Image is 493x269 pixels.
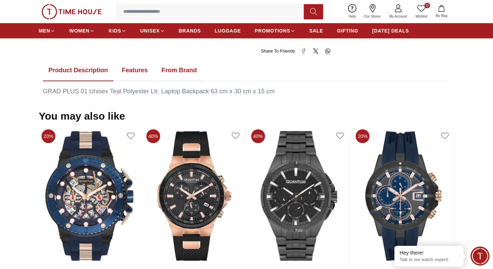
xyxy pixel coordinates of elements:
img: Quantum Men's Blue Dial Chronograph Watch - HNG535.059 [39,127,140,265]
img: Quantum Men's Black Dial Chronograph Watch - HNG814.852 [144,127,245,265]
a: BRANDS [179,25,201,37]
span: MEN [39,27,50,34]
a: Help [345,3,360,20]
a: GIFTING [337,25,358,37]
span: KIDS [109,27,121,34]
span: SALE [309,27,323,34]
a: [DATE] DEALS [372,25,409,37]
a: UNISEX [140,25,165,37]
a: Our Stores [360,3,385,20]
span: [DATE] DEALS [372,27,409,34]
a: 0Wishlist [411,3,431,20]
span: WOMEN [69,27,90,34]
div: Chat Widget [471,247,490,266]
a: WOMEN [69,25,95,37]
a: MEN [39,25,55,37]
span: Wishlist [413,14,430,19]
span: Our Stores [362,14,384,19]
span: Share To Friends [261,48,295,55]
span: 20% [356,129,369,143]
a: PROMOTIONS [255,25,295,37]
span: 0 [424,3,430,8]
h2: You may also like [39,110,125,122]
span: Help [346,14,359,19]
img: Quantum Men's Grey Dial Chronograph Watch - HNG893.069 [353,127,454,265]
div: Hey there! [400,249,458,256]
a: KIDS [109,25,126,37]
span: LUGGAGE [215,27,241,34]
span: 40% [251,129,265,143]
span: My Account [386,14,410,19]
button: Product Description [43,60,113,81]
a: LUGGAGE [215,25,241,37]
img: ... [42,4,102,19]
span: GIFTING [337,27,358,34]
img: Quantum Men's Black Dial Multi Function Watch - HNG889.050 [248,127,349,265]
span: 40% [146,129,160,143]
span: My Bag [433,13,450,18]
span: 20% [42,129,55,143]
span: BRANDS [179,27,201,34]
div: GRAD PLUS 01 Unisex Teal Polyester Ltr. Laptop Backpack 63 cm x 30 cm x 15 cm [43,87,450,96]
button: Features [116,60,153,81]
a: SALE [309,25,323,37]
span: PROMOTIONS [255,27,290,34]
button: From Brand [156,60,202,81]
span: UNISEX [140,27,159,34]
p: Talk to our watch expert! [400,257,458,263]
button: My Bag [431,3,451,20]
